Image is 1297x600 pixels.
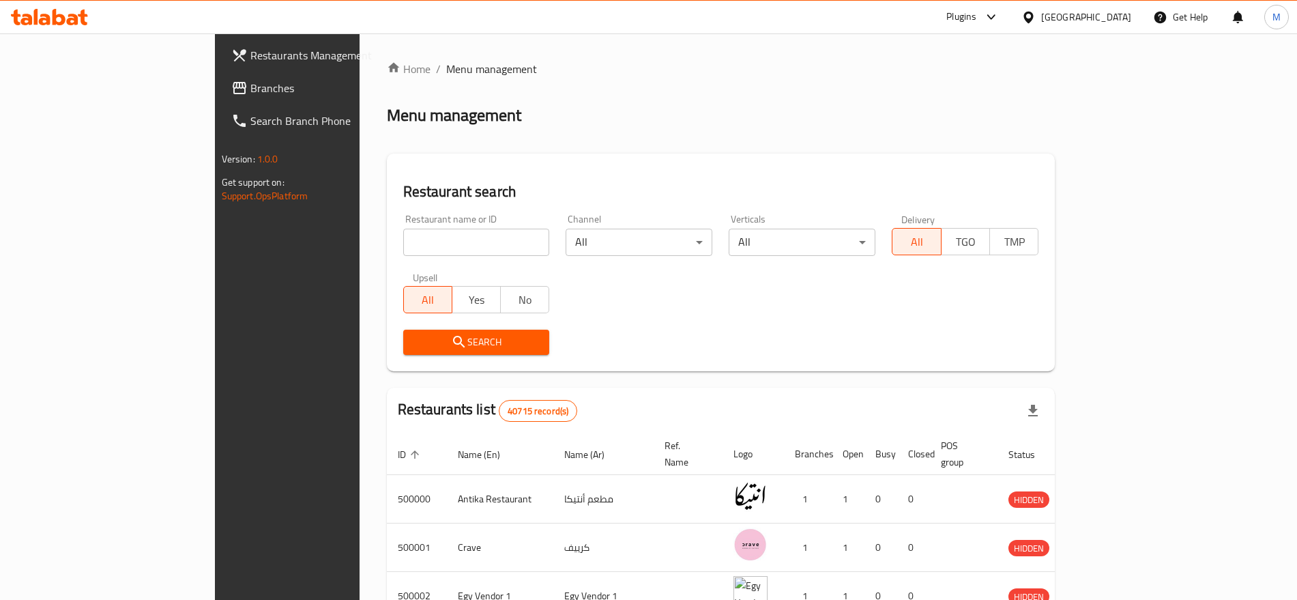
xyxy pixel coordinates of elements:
li: / [436,61,441,77]
span: Menu management [446,61,537,77]
th: Branches [784,433,832,475]
div: Plugins [946,9,976,25]
input: Search for restaurant name or ID.. [403,229,550,256]
span: No [506,290,544,310]
td: Antika Restaurant [447,475,553,524]
span: Search [414,334,539,351]
button: TGO [941,228,990,255]
td: 1 [832,524,864,572]
td: 0 [897,475,930,524]
span: ID [398,446,424,463]
button: Search [403,330,550,355]
button: TMP [989,228,1038,255]
img: Crave [733,528,768,562]
h2: Menu management [387,104,521,126]
a: Support.OpsPlatform [222,187,308,205]
span: 1.0.0 [257,150,278,168]
span: Name (Ar) [564,446,622,463]
td: 0 [864,524,897,572]
h2: Restaurants list [398,399,578,422]
a: Restaurants Management [220,39,431,72]
th: Busy [864,433,897,475]
span: HIDDEN [1008,541,1049,556]
td: كرييف [553,524,654,572]
span: HIDDEN [1008,492,1049,508]
div: Export file [1017,395,1049,427]
nav: breadcrumb [387,61,1055,77]
th: Closed [897,433,930,475]
td: 1 [784,524,832,572]
th: Logo [723,433,784,475]
td: Crave [447,524,553,572]
span: Version: [222,150,255,168]
span: Name (En) [458,446,518,463]
th: Open [832,433,864,475]
div: All [729,229,875,256]
span: Ref. Name [665,438,706,470]
td: مطعم أنتيكا [553,475,654,524]
span: 40715 record(s) [499,405,577,418]
img: Antika Restaurant [733,479,768,513]
span: Restaurants Management [250,47,420,63]
span: M [1272,10,1281,25]
a: Search Branch Phone [220,104,431,137]
button: No [500,286,549,313]
button: All [892,228,941,255]
span: POS group [941,438,981,470]
span: TGO [947,232,985,252]
div: HIDDEN [1008,491,1049,508]
td: 0 [897,524,930,572]
span: TMP [995,232,1033,252]
a: Branches [220,72,431,104]
span: Branches [250,80,420,96]
button: Yes [452,286,501,313]
h2: Restaurant search [403,182,1039,202]
span: Search Branch Phone [250,113,420,129]
td: 1 [832,475,864,524]
div: All [566,229,712,256]
label: Delivery [901,214,935,224]
span: Get support on: [222,173,285,191]
label: Upsell [413,272,438,282]
button: All [403,286,452,313]
span: All [409,290,447,310]
div: Total records count [499,400,577,422]
td: 0 [864,475,897,524]
span: All [898,232,935,252]
span: Yes [458,290,495,310]
span: Status [1008,446,1053,463]
td: 1 [784,475,832,524]
div: [GEOGRAPHIC_DATA] [1041,10,1131,25]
